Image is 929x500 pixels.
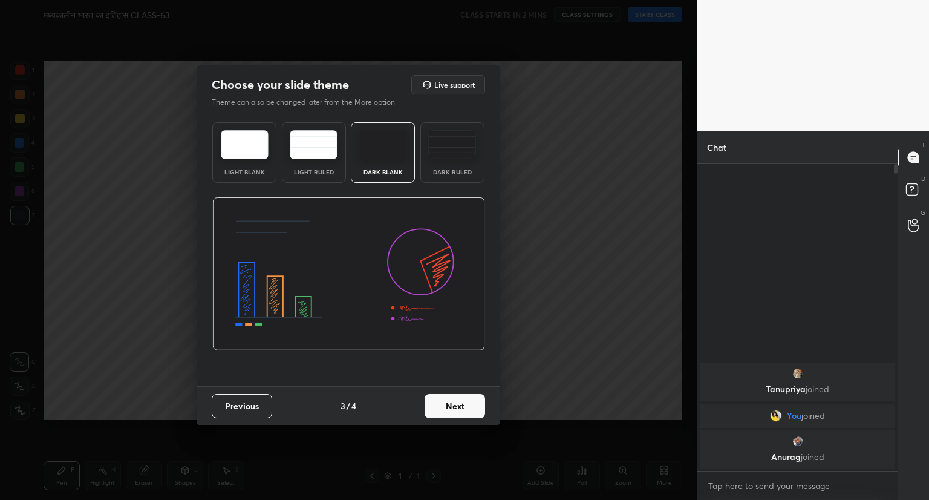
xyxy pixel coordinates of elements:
button: Next [425,394,485,418]
div: Light Ruled [290,169,338,175]
h2: Choose your slide theme [212,77,349,93]
img: darkThemeBanner.d06ce4a2.svg [212,197,485,351]
p: D [921,174,925,183]
p: Chat [697,131,736,163]
div: grid [697,360,898,472]
h5: Live support [434,81,475,88]
span: joined [801,451,824,462]
h4: / [347,400,350,412]
div: Light Blank [220,169,269,175]
p: T [922,140,925,150]
p: G [921,208,925,217]
img: 54d314bd2ad347d89ee0b850347de084.jpg [792,435,804,447]
span: joined [806,383,829,395]
span: joined [801,411,825,421]
div: Dark Blank [359,169,407,175]
img: lightTheme.e5ed3b09.svg [221,130,269,159]
img: darkRuledTheme.de295e13.svg [428,130,476,159]
img: darkTheme.f0cc69e5.svg [359,130,407,159]
span: You [787,411,801,421]
h4: 3 [341,400,345,412]
button: Previous [212,394,272,418]
p: Theme can also be changed later from the More option [212,97,408,108]
img: b7ff81f82511446cb470fc7d5bf18fca.jpg [770,410,782,422]
img: lightRuledTheme.5fabf969.svg [290,130,337,159]
img: 4ca2fbd640894012b93595f5f4f6ad87.jpg [792,367,804,380]
h4: 4 [351,400,356,412]
div: Dark Ruled [428,169,477,175]
p: Tanupriya [708,384,887,394]
p: Anurag [708,452,887,462]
